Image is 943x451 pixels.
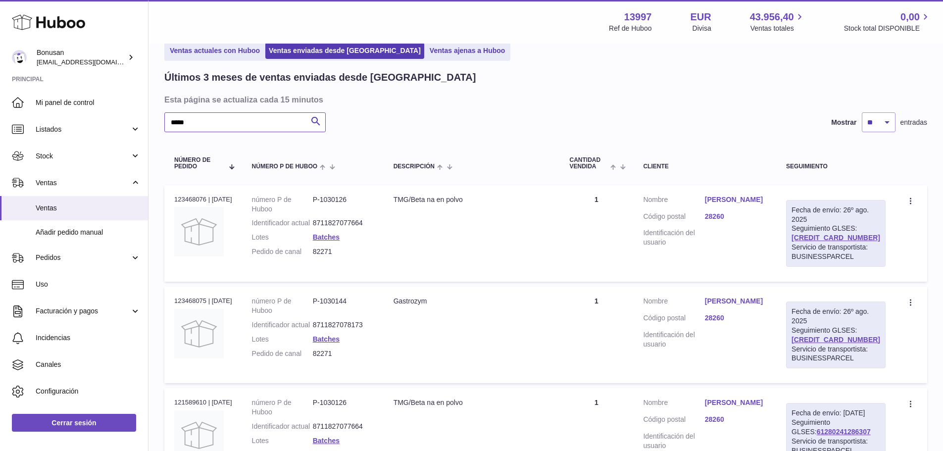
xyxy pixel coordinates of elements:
[36,360,141,369] span: Canales
[252,163,317,170] span: número P de Huboo
[900,10,920,24] span: 0,00
[252,398,313,417] dt: número P de Huboo
[643,195,704,207] dt: Nombre
[609,24,651,33] div: Ref de Huboo
[12,50,27,65] img: internalAdmin-13997@internal.huboo.com
[36,280,141,289] span: Uso
[786,163,886,170] div: Seguimiento
[252,335,313,344] dt: Lotes
[750,24,805,33] span: Ventas totales
[570,157,608,170] span: Cantidad vendida
[313,233,340,241] a: Batches
[252,218,313,228] dt: Identificador actual
[166,43,263,59] a: Ventas actuales con Huboo
[844,10,931,33] a: 0,00 Stock total DISPONIBLE
[36,387,141,396] span: Configuración
[792,345,880,363] div: Servicio de transportista: BUSINESSPARCEL
[560,185,634,282] td: 1
[643,398,704,410] dt: Nombre
[164,71,476,84] h2: Últimos 3 meses de ventas enviadas desde [GEOGRAPHIC_DATA]
[705,195,766,204] a: [PERSON_NAME]
[643,313,704,325] dt: Código postal
[12,414,136,432] a: Cerrar sesión
[36,306,130,316] span: Facturación y pagos
[560,287,634,383] td: 1
[313,297,374,315] dd: P-1030144
[164,94,925,105] h3: Esta página se actualiza cada 15 minutos
[792,408,880,418] div: Fecha de envío: [DATE]
[37,58,146,66] span: [EMAIL_ADDRESS][DOMAIN_NAME]
[36,151,130,161] span: Stock
[36,253,130,262] span: Pedidos
[750,10,805,33] a: 43.956,40 Ventas totales
[313,218,374,228] dd: 8711827077664
[313,195,374,214] dd: P-1030126
[792,205,880,224] div: Fecha de envío: 26º ago. 2025
[817,428,871,436] a: 61280241286307
[36,228,141,237] span: Añadir pedido manual
[643,432,704,451] dt: Identificación del usuario
[844,24,931,33] span: Stock total DISPONIBLE
[174,207,224,256] img: no-photo.jpg
[786,301,886,368] div: Seguimiento GLSES:
[174,309,224,358] img: no-photo.jpg
[705,415,766,424] a: 28260
[705,297,766,306] a: [PERSON_NAME]
[174,157,223,170] span: Número de pedido
[643,415,704,427] dt: Código postal
[252,349,313,358] dt: Pedido de canal
[643,297,704,308] dt: Nombre
[643,228,704,247] dt: Identificación del usuario
[313,320,374,330] dd: 8711827078173
[174,297,232,305] div: 123468075 | [DATE]
[252,422,313,431] dt: Identificador actual
[252,195,313,214] dt: número P de Huboo
[265,43,424,59] a: Ventas enviadas desde [GEOGRAPHIC_DATA]
[394,398,550,407] div: TMG/Beta na en polvo
[174,195,232,204] div: 123468076 | [DATE]
[690,10,711,24] strong: EUR
[252,247,313,256] dt: Pedido de canal
[252,320,313,330] dt: Identificador actual
[394,297,550,306] div: Gastrozym
[313,398,374,417] dd: P-1030126
[36,98,141,107] span: Mi panel de control
[313,437,340,445] a: Batches
[705,398,766,407] a: [PERSON_NAME]
[786,200,886,267] div: Seguimiento GLSES:
[705,313,766,323] a: 28260
[252,233,313,242] dt: Lotes
[900,118,927,127] span: entradas
[792,307,880,326] div: Fecha de envío: 26º ago. 2025
[252,297,313,315] dt: número P de Huboo
[792,336,880,344] a: [CREDIT_CARD_NUMBER]
[174,398,232,407] div: 121589610 | [DATE]
[792,234,880,242] a: [CREDIT_CARD_NUMBER]
[36,203,141,213] span: Ventas
[693,24,711,33] div: Divisa
[705,212,766,221] a: 28260
[643,330,704,349] dt: Identificación del usuario
[792,243,880,261] div: Servicio de transportista: BUSINESSPARCEL
[313,422,374,431] dd: 8711827077664
[394,195,550,204] div: TMG/Beta na en polvo
[252,436,313,446] dt: Lotes
[426,43,509,59] a: Ventas ajenas a Huboo
[831,118,856,127] label: Mostrar
[643,163,766,170] div: Cliente
[643,212,704,224] dt: Código postal
[36,333,141,343] span: Incidencias
[36,125,130,134] span: Listados
[624,10,652,24] strong: 13997
[750,10,794,24] span: 43.956,40
[313,247,374,256] dd: 82271
[37,48,126,67] div: Bonusan
[394,163,435,170] span: Descripción
[313,335,340,343] a: Batches
[313,349,374,358] dd: 82271
[36,178,130,188] span: Ventas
